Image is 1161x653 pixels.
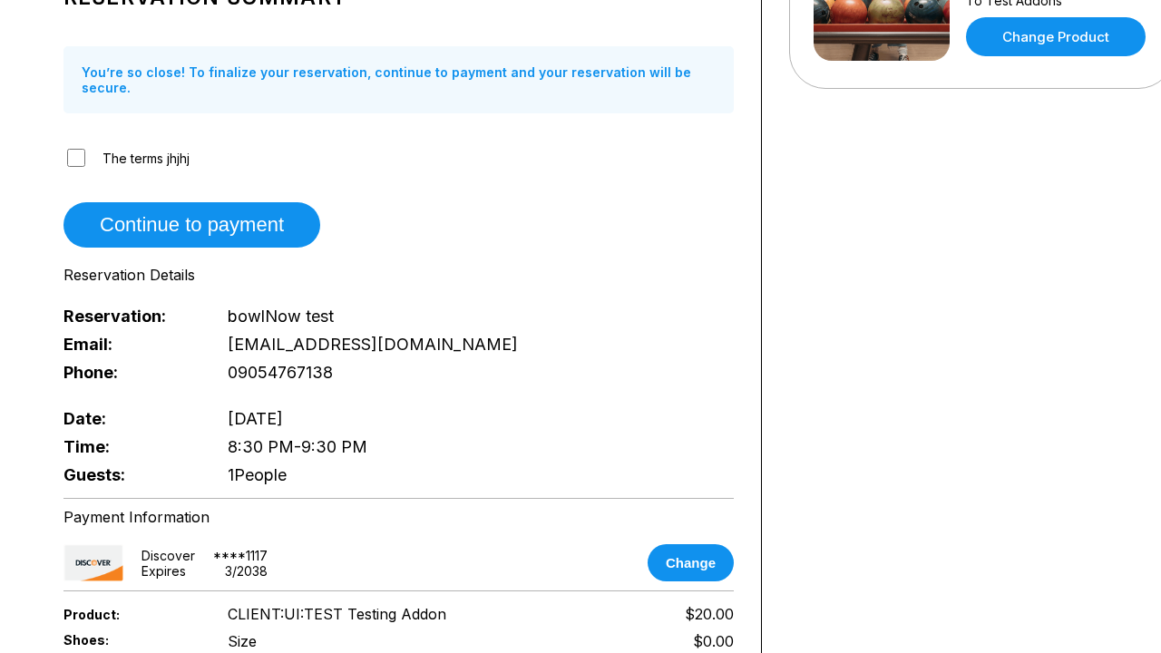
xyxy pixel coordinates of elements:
[228,363,333,382] span: 09054767138
[63,465,198,484] span: Guests:
[228,335,518,354] span: [EMAIL_ADDRESS][DOMAIN_NAME]
[228,409,283,428] span: [DATE]
[63,202,320,248] button: Continue to payment
[228,465,287,484] span: 1 People
[63,409,198,428] span: Date:
[228,632,257,650] div: Size
[228,437,367,456] span: 8:30 PM - 9:30 PM
[63,632,198,648] span: Shoes:
[63,508,734,526] div: Payment Information
[63,46,734,113] div: You’re so close! To finalize your reservation, continue to payment and your reservation will be s...
[63,437,198,456] span: Time:
[63,266,734,284] div: Reservation Details
[141,563,186,579] div: Expires
[228,605,446,623] span: CLIENT:UI:TEST Testing Addon
[685,605,734,623] span: $20.00
[63,363,198,382] span: Phone:
[141,548,195,563] div: discover
[63,307,198,326] span: Reservation:
[63,544,123,581] img: card
[966,17,1146,56] a: Change Product
[63,607,198,622] span: Product:
[102,151,190,166] span: The terms jhjhj
[63,335,198,354] span: Email:
[648,544,734,581] button: Change
[228,307,334,326] span: bowlNow test
[693,632,734,650] div: $0.00
[225,563,268,579] div: 3 / 2038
